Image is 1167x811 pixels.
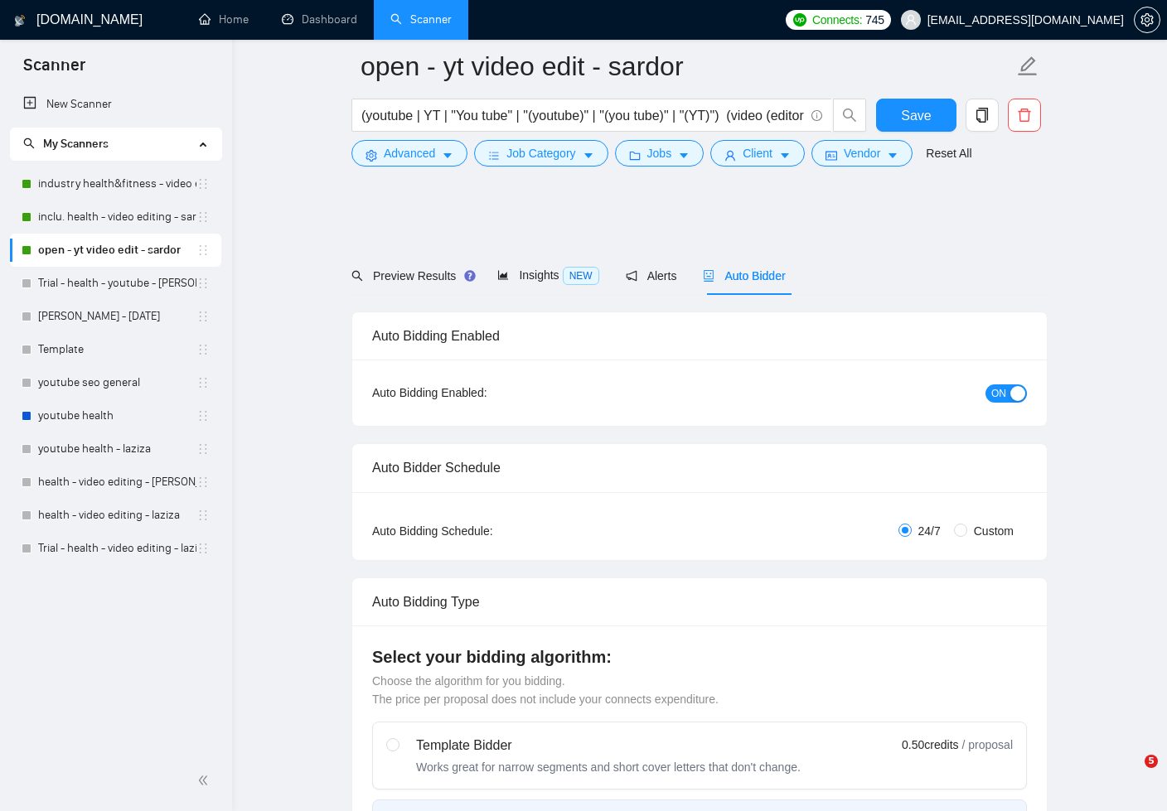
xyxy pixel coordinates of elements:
[966,99,999,132] button: copy
[10,399,221,432] li: youtube health
[905,14,917,26] span: user
[912,522,947,540] span: 24/7
[615,140,705,167] button: folderJobscaret-down
[991,384,1006,403] span: ON
[1145,755,1158,768] span: 5
[38,200,196,234] a: inclu. health - video editing - sardor
[390,12,452,27] a: searchScanner
[10,53,99,88] span: Scanner
[196,509,210,522] span: holder
[366,149,377,162] span: setting
[372,645,1027,669] h4: Select your bidding algorithm:
[865,11,884,29] span: 745
[462,268,477,283] div: Tooltip anchor
[372,384,590,402] div: Auto Bidding Enabled:
[14,7,26,34] img: logo
[10,466,221,499] li: health - video editing - sardor
[361,46,1014,87] input: Scanner name...
[23,137,109,151] span: My Scanners
[629,149,641,162] span: folder
[626,269,677,282] span: Alerts
[563,267,599,285] span: NEW
[506,144,575,162] span: Job Category
[1008,99,1041,132] button: delete
[282,12,357,27] a: dashboardDashboard
[10,88,221,121] li: New Scanner
[196,244,210,257] span: holder
[710,140,805,167] button: userClientcaret-down
[779,149,791,162] span: caret-down
[887,149,898,162] span: caret-down
[626,270,637,282] span: notification
[416,759,801,775] div: Works great for narrow segments and short cover letters that don't change.
[23,138,35,149] span: search
[416,736,801,755] div: Template Bidder
[967,522,1020,540] span: Custom
[372,578,1027,625] div: Auto Bidding Type
[351,140,467,167] button: settingAdvancedcaret-down
[844,144,880,162] span: Vendor
[384,144,435,162] span: Advanced
[497,269,509,281] span: area-chart
[372,674,719,706] span: Choose the algorithm for you bidding. The price per proposal does not include your connects expen...
[1134,13,1160,27] a: setting
[38,466,196,499] a: health - video editing - [PERSON_NAME]
[38,499,196,532] a: health - video editing - laziza
[196,442,210,456] span: holder
[812,11,862,29] span: Connects:
[826,149,837,162] span: idcard
[834,108,865,123] span: search
[23,88,208,121] a: New Scanner
[811,110,822,121] span: info-circle
[966,108,998,123] span: copy
[361,105,804,126] input: Search Freelance Jobs...
[38,234,196,267] a: open - yt video edit - sardor
[38,532,196,565] a: Trial - health - video editing - laziza
[372,522,590,540] div: Auto Bidding Schedule:
[833,99,866,132] button: search
[10,234,221,267] li: open - yt video edit - sardor
[197,772,214,789] span: double-left
[199,12,249,27] a: homeHome
[10,499,221,532] li: health - video editing - laziza
[38,267,196,300] a: Trial - health - youtube - [PERSON_NAME]
[1111,755,1150,794] iframe: Intercom live chat
[902,736,958,754] span: 0.50 credits
[10,300,221,333] li: Alex - Aug 19
[703,270,714,282] span: robot
[1009,108,1040,123] span: delete
[10,532,221,565] li: Trial - health - video editing - laziza
[1134,7,1160,33] button: setting
[488,149,500,162] span: bars
[196,210,210,224] span: holder
[196,542,210,555] span: holder
[351,269,471,282] span: Preview Results
[38,432,196,466] a: youtube health - laziza
[743,144,772,162] span: Client
[38,399,196,432] a: youtube health
[583,149,594,162] span: caret-down
[793,13,806,27] img: upwork-logo.png
[38,366,196,399] a: youtube seo general
[351,270,363,282] span: search
[678,149,690,162] span: caret-down
[901,105,931,126] span: Save
[38,300,196,333] a: [PERSON_NAME] - [DATE]
[10,432,221,466] li: youtube health - laziza
[474,140,608,167] button: barsJob Categorycaret-down
[196,310,210,323] span: holder
[10,267,221,300] li: Trial - health - youtube - sardor
[811,140,913,167] button: idcardVendorcaret-down
[962,736,1013,753] span: / proposal
[442,149,453,162] span: caret-down
[38,167,196,200] a: industry health&fitness - video editing - sardor
[497,268,598,282] span: Insights
[196,475,210,489] span: holder
[38,333,196,366] a: Template
[43,137,109,151] span: My Scanners
[876,99,956,132] button: Save
[10,167,221,200] li: industry health&fitness - video editing - sardor
[372,312,1027,360] div: Auto Bidding Enabled
[196,343,210,356] span: holder
[724,149,736,162] span: user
